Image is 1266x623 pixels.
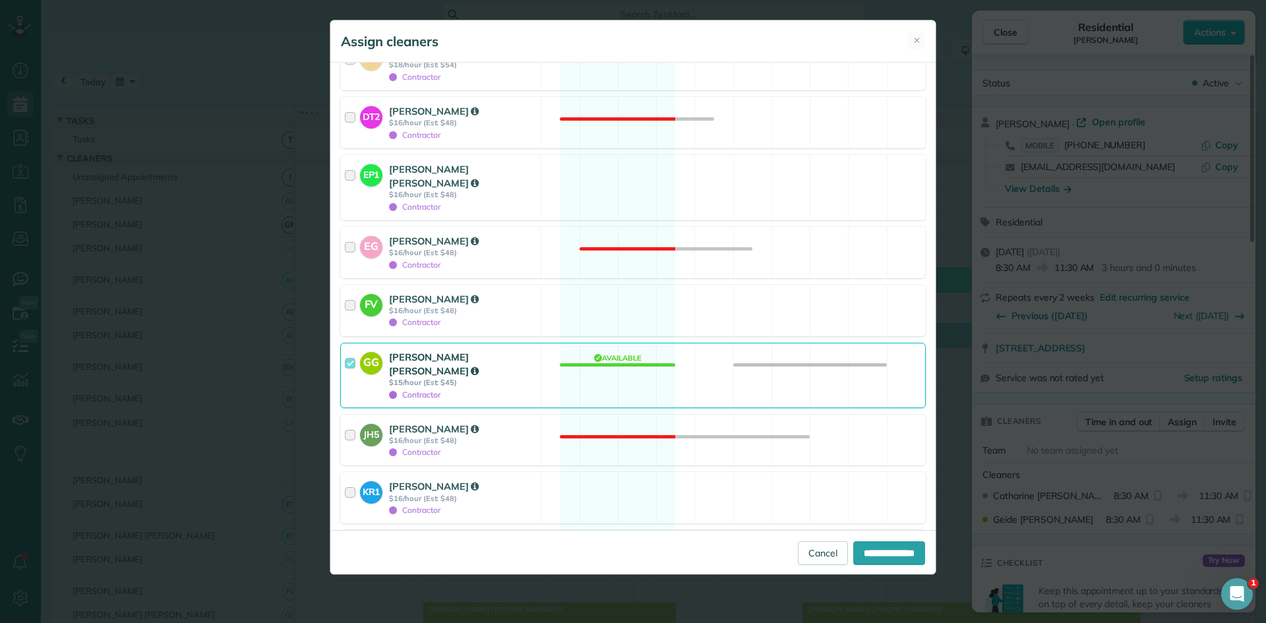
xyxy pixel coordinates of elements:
strong: [PERSON_NAME] [PERSON_NAME] [389,163,479,189]
strong: EG [360,236,382,254]
strong: EP1 [360,164,382,182]
strong: $16/hour (Est: $48) [389,190,537,199]
strong: [PERSON_NAME] [389,293,479,305]
strong: $16/hour (Est: $48) [389,248,537,257]
strong: [PERSON_NAME] [389,480,479,492]
span: Contractor [389,317,440,327]
h5: Assign cleaners [341,32,438,51]
strong: JH5 [360,424,382,442]
iframe: Intercom live chat [1221,578,1253,610]
span: Contractor [389,260,440,270]
span: Contractor [389,72,440,82]
strong: $18/hour (Est: $54) [389,60,537,69]
span: Contractor [389,505,440,515]
strong: FV [360,294,382,312]
span: Contractor [389,130,440,140]
span: Contractor [389,202,440,212]
strong: $16/hour (Est: $48) [389,436,537,445]
strong: $16/hour (Est: $48) [389,306,537,315]
a: Cancel [798,541,848,565]
strong: $15/hour (Est: $45) [389,378,537,387]
span: Contractor [389,390,440,400]
strong: KR1 [360,481,382,499]
strong: [PERSON_NAME] [389,105,479,117]
strong: [PERSON_NAME] [PERSON_NAME] [389,351,479,377]
span: Contractor [389,447,440,457]
strong: [PERSON_NAME] [389,423,479,435]
strong: $16/hour (Est: $48) [389,118,537,127]
strong: DT2 [360,106,382,124]
strong: [PERSON_NAME] [389,235,479,247]
span: ✕ [913,34,920,47]
span: 1 [1248,578,1259,589]
strong: GG [360,352,382,371]
strong: $16/hour (Est: $48) [389,494,537,503]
